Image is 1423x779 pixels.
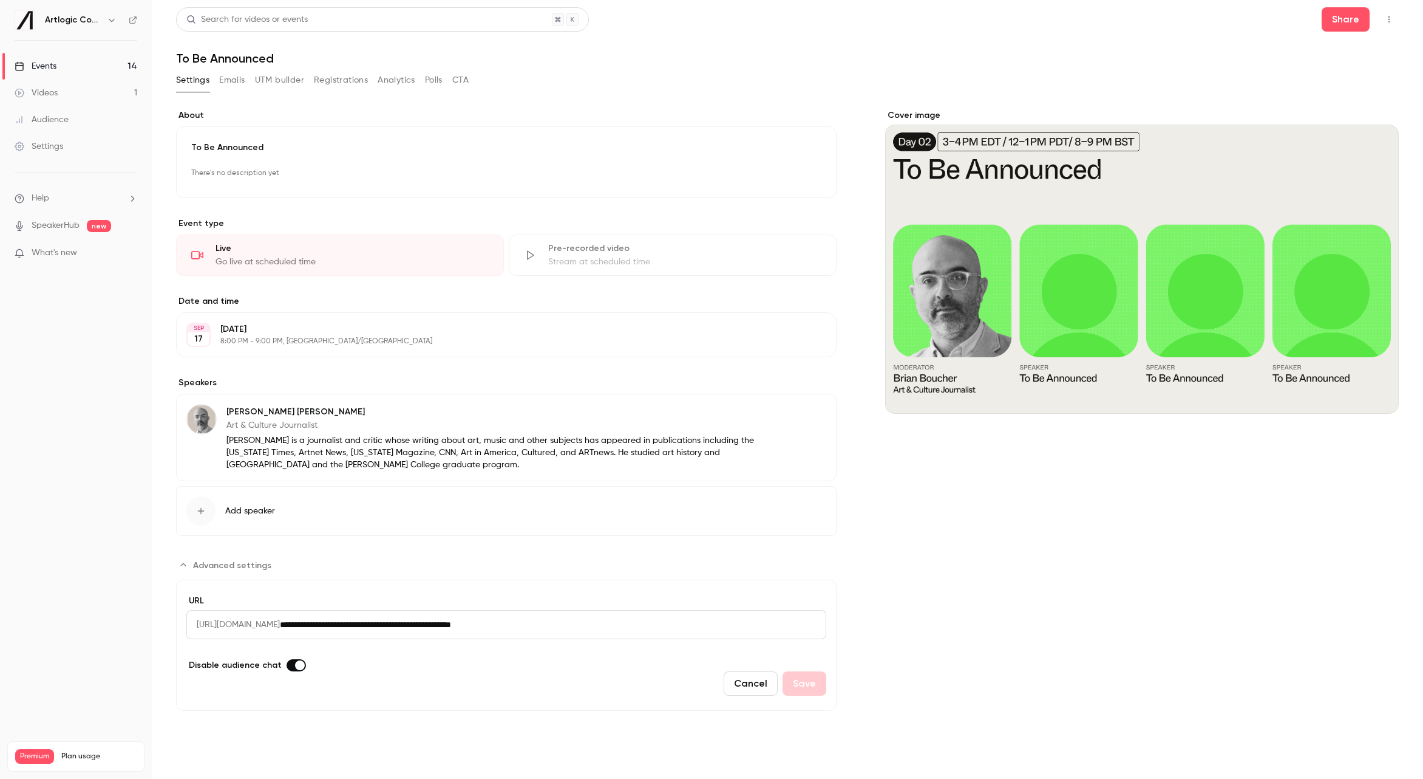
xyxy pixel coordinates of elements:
[32,192,49,205] span: Help
[15,749,54,764] span: Premium
[186,595,826,607] label: URL
[32,219,80,232] a: SpeakerHub
[186,610,280,639] span: [URL][DOMAIN_NAME]
[176,394,837,481] div: Brian Boucher[PERSON_NAME] [PERSON_NAME]Art & Culture Journalist[PERSON_NAME] is a journalist and...
[176,295,837,307] label: Date and time
[187,405,216,434] img: Brian Boucher
[61,752,137,761] span: Plan usage
[216,256,489,268] div: Go live at scheduled time
[226,419,758,431] p: Art & Culture Journalist
[176,218,837,230] p: Event type
[219,70,245,90] button: Emails
[724,671,778,696] button: Cancel
[220,337,772,346] p: 8:00 PM - 9:00 PM, [GEOGRAPHIC_DATA]/[GEOGRAPHIC_DATA]
[226,434,758,471] p: [PERSON_NAME] is a journalist and critic whose writing about art, music and other subjects has ap...
[226,406,758,418] p: [PERSON_NAME] [PERSON_NAME]
[378,70,415,90] button: Analytics
[176,70,209,90] button: Settings
[548,256,821,268] div: Stream at scheduled time
[176,109,837,122] label: About
[193,559,271,572] span: Advanced settings
[176,51,1399,66] h1: To Be Announced
[176,486,837,536] button: Add speaker
[220,323,772,335] p: [DATE]
[509,235,837,276] div: Pre-recorded videoStream at scheduled time
[176,235,504,276] div: LiveGo live at scheduled time
[45,14,102,26] h6: Artlogic Connect 2025
[225,505,275,517] span: Add speaker
[425,70,443,90] button: Polls
[885,109,1399,122] label: Cover image
[189,659,282,671] span: Disable audience chat
[87,220,111,232] span: new
[216,242,489,255] div: Live
[15,87,58,99] div: Videos
[314,70,368,90] button: Registrations
[176,555,837,711] section: Advanced settings
[15,60,56,72] div: Events
[1322,7,1370,32] button: Share
[15,140,63,153] div: Settings
[176,377,837,389] label: Speakers
[194,333,203,345] p: 17
[32,247,77,259] span: What's new
[188,324,209,332] div: SEP
[191,142,821,154] p: To Be Announced
[176,555,279,575] button: Advanced settings
[15,114,69,126] div: Audience
[191,163,821,183] p: There's no description yet
[452,70,469,90] button: CTA
[186,13,308,26] div: Search for videos or events
[255,70,304,90] button: UTM builder
[885,109,1399,414] section: Cover image
[548,242,821,255] div: Pre-recorded video
[15,10,35,30] img: Artlogic Connect 2025
[123,248,137,259] iframe: Noticeable Trigger
[15,192,137,205] li: help-dropdown-opener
